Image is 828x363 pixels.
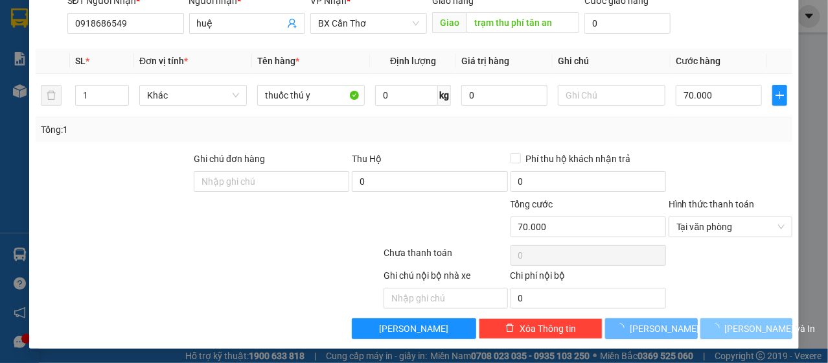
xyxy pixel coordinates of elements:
[700,318,793,339] button: [PERSON_NAME] và In
[772,85,787,106] button: plus
[725,322,816,336] span: [PERSON_NAME] và In
[257,85,365,106] input: VD: Bàn, Ghế
[479,318,603,339] button: deleteXóa Thông tin
[380,322,449,336] span: [PERSON_NAME]
[352,318,476,339] button: [PERSON_NAME]
[461,56,509,66] span: Giá trị hàng
[318,14,419,33] span: BX Cần Thơ
[287,18,297,29] span: user-add
[669,199,755,209] label: Hình thức thanh toán
[75,56,86,66] span: SL
[438,85,451,106] span: kg
[711,323,725,333] span: loading
[553,49,671,74] th: Ghi chú
[521,152,636,166] span: Phí thu hộ khách nhận trả
[352,154,382,164] span: Thu Hộ
[194,171,349,192] input: Ghi chú đơn hàng
[461,85,547,106] input: 0
[584,13,671,34] input: Cước giao hàng
[558,85,665,106] input: Ghi Chú
[382,246,509,268] div: Chưa thanh toán
[511,199,553,209] span: Tổng cước
[676,217,785,237] span: Tại văn phòng
[676,56,720,66] span: Cước hàng
[605,318,698,339] button: [PERSON_NAME]
[511,268,666,288] div: Chi phí nội bộ
[390,56,436,66] span: Định lượng
[384,288,507,309] input: Nhập ghi chú
[41,85,62,106] button: delete
[139,56,188,66] span: Đơn vị tính
[257,56,299,66] span: Tên hàng
[384,268,507,288] div: Ghi chú nội bộ nhà xe
[432,12,466,33] span: Giao
[520,322,576,336] span: Xóa Thông tin
[773,90,787,100] span: plus
[147,86,239,105] span: Khác
[466,12,579,33] input: Dọc đường
[630,322,699,336] span: [PERSON_NAME]
[194,154,265,164] label: Ghi chú đơn hàng
[615,323,630,333] span: loading
[41,123,321,137] div: Tổng: 1
[505,323,514,334] span: delete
